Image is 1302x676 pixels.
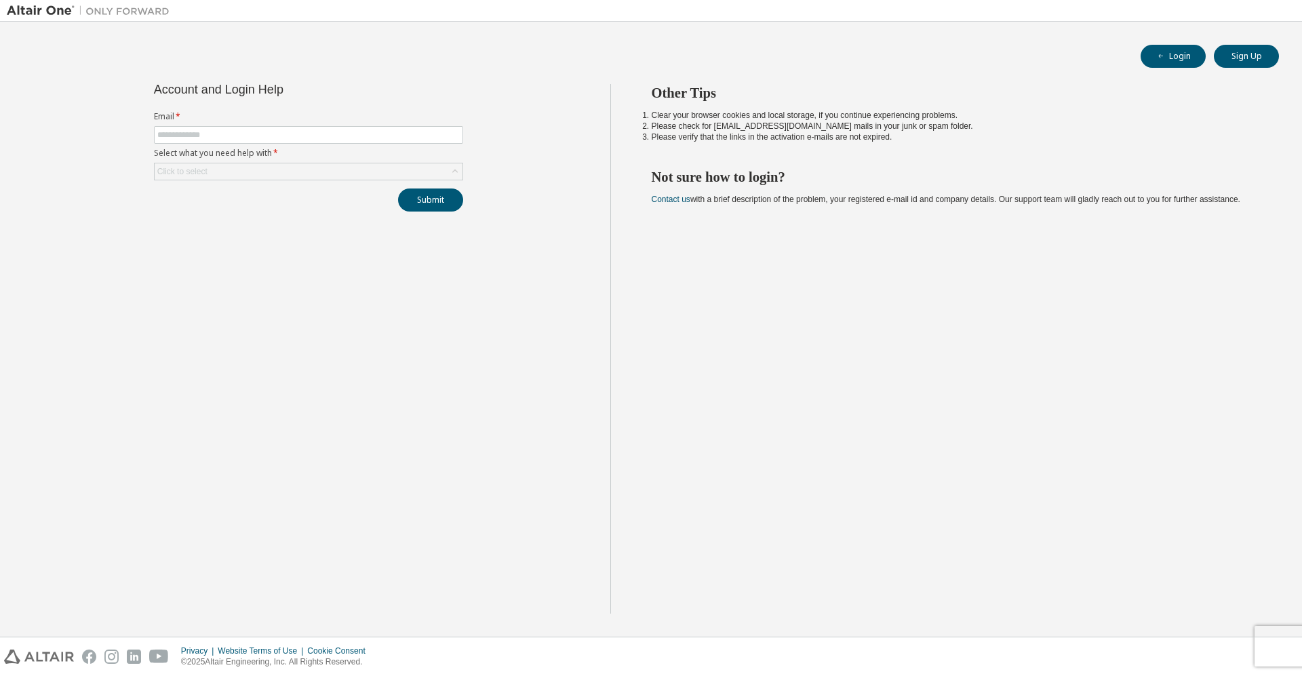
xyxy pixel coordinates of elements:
[1214,45,1279,68] button: Sign Up
[127,650,141,664] img: linkedin.svg
[652,132,1255,142] li: Please verify that the links in the activation e-mails are not expired.
[218,645,307,656] div: Website Terms of Use
[398,188,463,212] button: Submit
[157,166,208,177] div: Click to select
[652,195,690,204] a: Contact us
[652,121,1255,132] li: Please check for [EMAIL_ADDRESS][DOMAIN_NAME] mails in your junk or spam folder.
[652,110,1255,121] li: Clear your browser cookies and local storage, if you continue experiencing problems.
[1141,45,1206,68] button: Login
[154,148,463,159] label: Select what you need help with
[82,650,96,664] img: facebook.svg
[652,195,1240,204] span: with a brief description of the problem, your registered e-mail id and company details. Our suppo...
[154,111,463,122] label: Email
[652,168,1255,186] h2: Not sure how to login?
[155,163,462,180] div: Click to select
[181,656,374,668] p: © 2025 Altair Engineering, Inc. All Rights Reserved.
[149,650,169,664] img: youtube.svg
[154,84,401,95] div: Account and Login Help
[104,650,119,664] img: instagram.svg
[307,645,373,656] div: Cookie Consent
[4,650,74,664] img: altair_logo.svg
[652,84,1255,102] h2: Other Tips
[181,645,218,656] div: Privacy
[7,4,176,18] img: Altair One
